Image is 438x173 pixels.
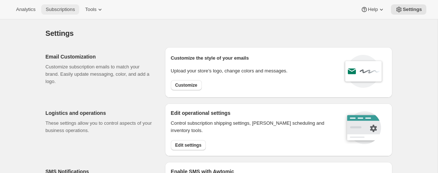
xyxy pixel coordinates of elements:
p: Customize the style of your emails [171,54,249,62]
button: Analytics [12,4,40,15]
p: Customize subscription emails to match your brand. Easily update messaging, color, and add a logo. [46,63,153,85]
p: Upload your store’s logo, change colors and messages. [171,67,288,75]
span: Help [368,7,378,12]
button: Edit settings [171,140,206,150]
span: Settings [403,7,422,12]
span: Subscriptions [46,7,75,12]
p: Control subscription shipping settings, [PERSON_NAME] scheduling and inventory tools. [171,120,334,134]
button: Help [356,4,389,15]
button: Customize [171,80,202,90]
button: Settings [391,4,426,15]
span: Edit settings [175,142,201,148]
h2: Email Customization [46,53,153,60]
span: Analytics [16,7,35,12]
h2: Logistics and operations [46,109,153,117]
span: Settings [46,29,74,37]
button: Subscriptions [41,4,79,15]
p: These settings allow you to control aspects of your business operations. [46,120,153,134]
h2: Edit operational settings [171,109,334,117]
span: Tools [85,7,96,12]
span: Customize [175,82,197,88]
button: Tools [81,4,108,15]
